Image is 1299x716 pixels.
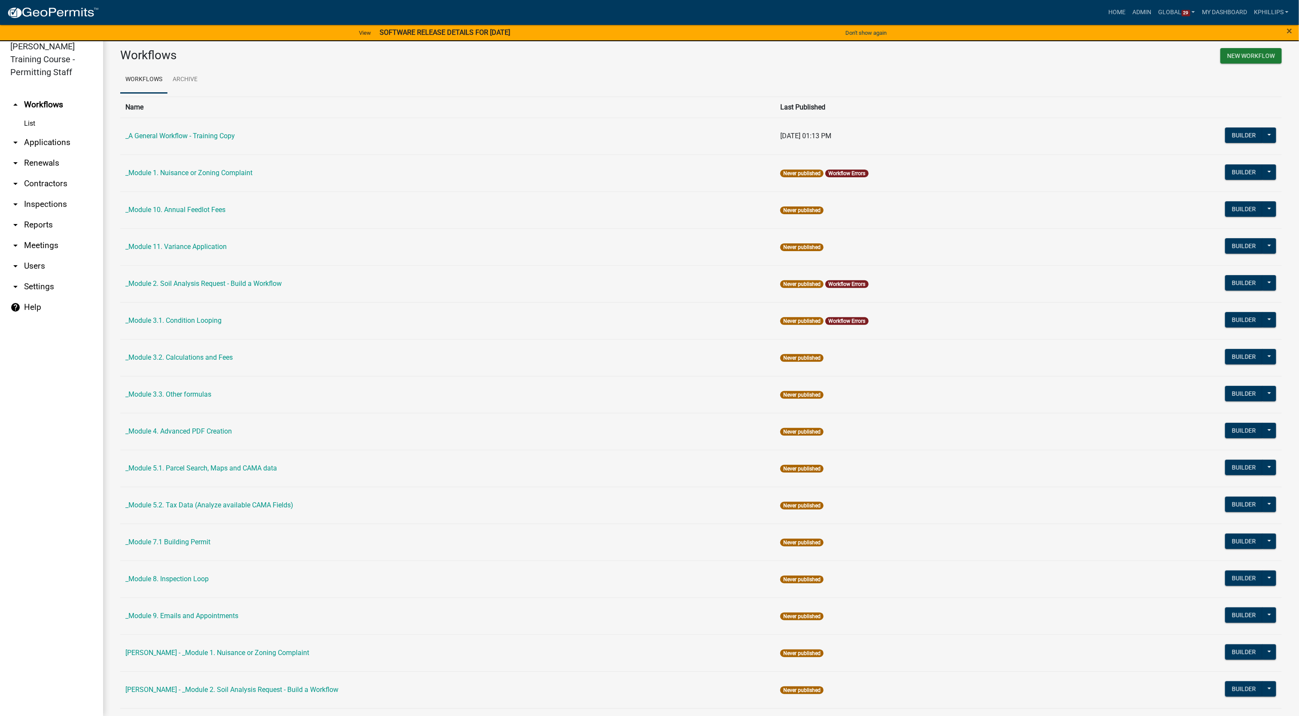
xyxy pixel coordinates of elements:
a: _Module 10. Annual Feedlot Fees [125,206,225,214]
span: Never published [780,206,824,214]
span: Never published [780,354,824,362]
a: _Module 2. Soil Analysis Request - Build a Workflow [125,279,282,288]
span: Never published [780,280,824,288]
span: Never published [780,170,824,177]
a: _Module 5.2. Tax Data (Analyze available CAMA Fields) [125,501,293,509]
button: Builder [1225,497,1263,512]
button: Builder [1225,460,1263,475]
a: View [356,26,374,40]
a: _Module 9. Emails and Appointments [125,612,238,620]
a: [PERSON_NAME] - _Module 2. Soil Analysis Request - Build a Workflow [125,686,338,694]
i: arrow_drop_down [10,240,21,251]
i: arrow_drop_down [10,179,21,189]
a: _Module 3.1. Condition Looping [125,316,222,325]
button: Close [1287,26,1293,36]
a: _Module 1. Nuisance or Zoning Complaint [125,169,252,177]
i: arrow_drop_up [10,100,21,110]
button: Builder [1225,644,1263,660]
h3: Workflows [120,48,695,63]
span: Never published [780,317,824,325]
button: Builder [1225,570,1263,586]
a: Home [1105,4,1129,21]
span: Never published [780,391,824,399]
button: Builder [1225,312,1263,328]
span: 29 [1182,10,1190,17]
span: Never published [780,649,824,657]
button: Builder [1225,681,1263,697]
span: Never published [780,243,824,251]
a: Workflow Errors [829,281,866,287]
span: Never published [780,576,824,583]
a: Workflow Errors [829,318,866,324]
button: Builder [1225,386,1263,401]
i: help [10,302,21,312]
a: _Module 3.2. Calculations and Fees [125,353,233,361]
a: _Module 5.1. Parcel Search, Maps and CAMA data [125,464,277,472]
span: × [1287,25,1293,37]
button: Builder [1225,423,1263,438]
a: _Module 4. Advanced PDF Creation [125,427,232,435]
i: arrow_drop_down [10,199,21,209]
button: Builder [1225,127,1263,143]
a: Workflow Errors [829,170,866,176]
button: Builder [1225,275,1263,291]
button: Builder [1225,349,1263,364]
th: Last Published [775,97,1099,118]
span: Never published [780,539,824,546]
i: arrow_drop_down [10,137,21,148]
span: Never published [780,613,824,620]
a: _Module 3.3. Other formulas [125,390,211,398]
a: My Dashboard [1199,4,1250,21]
span: Never published [780,502,824,510]
button: Builder [1225,238,1263,254]
button: Builder [1225,164,1263,180]
button: Builder [1225,534,1263,549]
span: Never published [780,465,824,473]
strong: SOFTWARE RELEASE DETAILS FOR [DATE] [380,28,510,36]
a: _Module 11. Variance Application [125,243,227,251]
button: Builder [1225,201,1263,217]
th: Name [120,97,775,118]
span: [DATE] 01:13 PM [780,132,831,140]
i: arrow_drop_down [10,282,21,292]
button: Builder [1225,607,1263,623]
button: New Workflow [1220,48,1282,64]
a: Global29 [1155,4,1199,21]
i: arrow_drop_down [10,220,21,230]
a: _A General Workflow - Training Copy [125,132,235,140]
a: _Module 7.1 Building Permit [125,538,210,546]
a: _Module 8. Inspection Loop [125,575,209,583]
a: [PERSON_NAME] - _Module 1. Nuisance or Zoning Complaint [125,649,309,657]
a: Archive [167,66,203,94]
span: Never published [780,428,824,436]
a: Workflows [120,66,167,94]
span: Never published [780,686,824,694]
a: Admin [1129,4,1155,21]
button: Don't show again [842,26,890,40]
a: kphillips [1250,4,1292,21]
i: arrow_drop_down [10,158,21,168]
i: arrow_drop_down [10,261,21,271]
